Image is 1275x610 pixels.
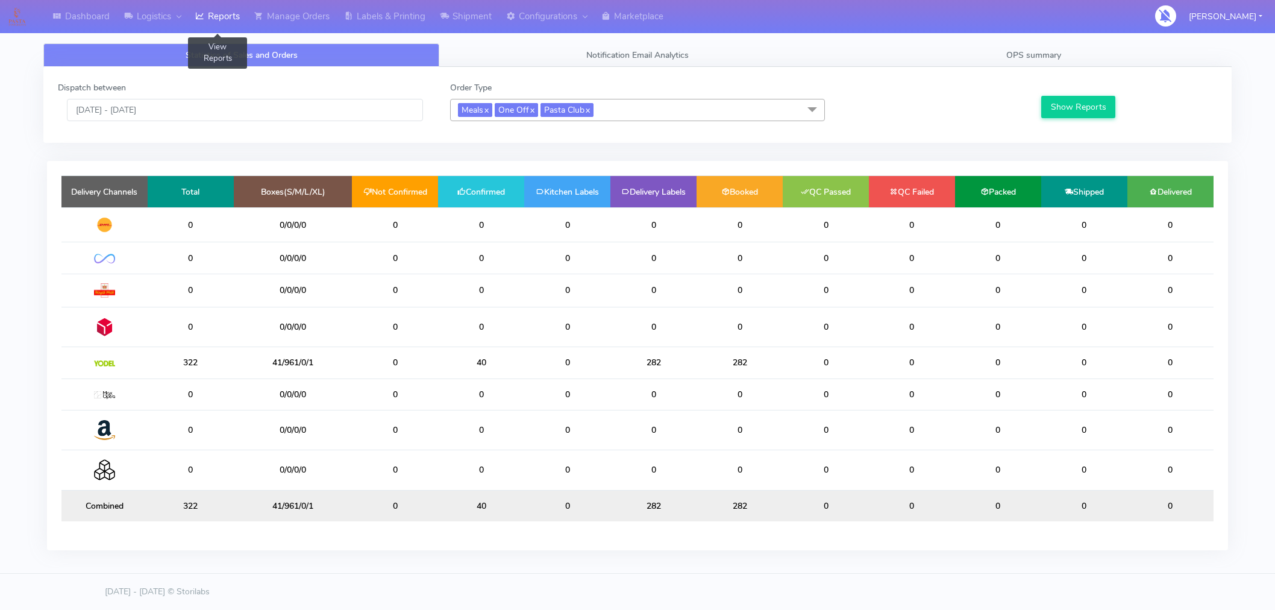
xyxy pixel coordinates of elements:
td: 0 [783,450,869,490]
td: 0 [869,242,955,274]
td: 0 [524,274,610,307]
td: 0 [1127,410,1214,450]
span: Notification Email Analytics [586,49,689,61]
a: x [483,103,489,116]
td: 282 [610,490,697,521]
td: QC Failed [869,176,955,207]
a: x [529,103,534,116]
td: 0 [438,450,524,490]
td: 0 [955,379,1041,410]
td: 0 [869,450,955,490]
td: 0 [438,207,524,242]
td: 0/0/0/0 [234,207,352,242]
td: 0 [1041,347,1127,379]
td: 0 [869,207,955,242]
td: 0/0/0/0 [234,307,352,347]
td: 0 [869,347,955,379]
td: 0 [438,242,524,274]
td: Packed [955,176,1041,207]
img: MaxOptra [94,391,115,400]
td: Delivery Channels [61,176,148,207]
td: 0 [524,379,610,410]
td: 41/961/0/1 [234,490,352,521]
td: 0 [783,242,869,274]
td: 282 [697,347,783,379]
td: Not Confirmed [352,176,438,207]
td: 0 [352,347,438,379]
td: 282 [697,490,783,521]
td: 0 [352,410,438,450]
td: 0 [1041,410,1127,450]
td: 0 [352,307,438,347]
td: 0 [697,274,783,307]
td: 0 [610,450,697,490]
span: One Off [495,103,538,117]
td: 0 [352,242,438,274]
img: DHL [94,217,115,233]
td: 0 [1041,242,1127,274]
img: Amazon [94,420,115,441]
td: 0 [524,410,610,450]
td: 322 [148,347,234,379]
label: Dispatch between [58,81,126,94]
td: 0 [955,307,1041,347]
td: 0 [955,207,1041,242]
td: Delivered [1127,176,1214,207]
td: 0 [955,242,1041,274]
td: QC Passed [783,176,869,207]
td: 0 [697,207,783,242]
td: 0 [697,450,783,490]
td: 0 [955,347,1041,379]
td: 0 [352,207,438,242]
td: 0 [1127,379,1214,410]
td: 0 [1127,307,1214,347]
img: Yodel [94,360,115,366]
td: 0 [524,242,610,274]
td: 0 [148,410,234,450]
td: 0 [1127,347,1214,379]
td: 0 [438,307,524,347]
td: 0 [1127,450,1214,490]
td: 0 [352,379,438,410]
button: Show Reports [1041,96,1115,118]
td: 0 [1041,379,1127,410]
td: Booked [697,176,783,207]
td: 0 [783,347,869,379]
ul: Tabs [43,43,1232,67]
td: 0 [148,242,234,274]
span: Meals [458,103,492,117]
td: 0 [148,379,234,410]
td: 0 [1127,490,1214,521]
td: Combined [61,490,148,521]
td: 0 [1041,307,1127,347]
td: 0 [524,307,610,347]
button: [PERSON_NAME] [1180,4,1271,29]
input: Pick the Daterange [67,99,423,121]
td: 0 [610,379,697,410]
label: Order Type [450,81,492,94]
td: 0/0/0/0 [234,379,352,410]
td: 0/0/0/0 [234,242,352,274]
td: 0 [1127,242,1214,274]
img: OnFleet [94,254,115,264]
td: 0 [869,379,955,410]
td: Total [148,176,234,207]
td: 0 [955,274,1041,307]
td: 0 [783,410,869,450]
td: 0 [1127,274,1214,307]
td: Shipped [1041,176,1127,207]
td: 0 [1041,274,1127,307]
td: 0 [955,410,1041,450]
td: 0 [524,347,610,379]
td: 0 [148,307,234,347]
td: 0/0/0/0 [234,410,352,450]
td: 0 [697,242,783,274]
span: OPS summary [1006,49,1061,61]
td: 0 [148,274,234,307]
td: 0 [869,274,955,307]
td: 0 [610,410,697,450]
td: 0 [869,307,955,347]
span: Pasta Club [540,103,594,117]
td: 40 [438,490,524,521]
td: 282 [610,347,697,379]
